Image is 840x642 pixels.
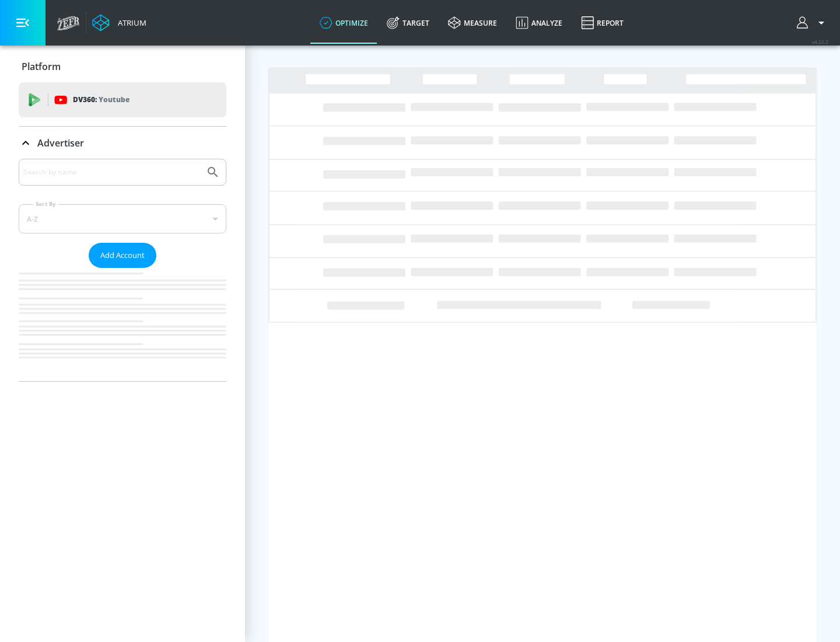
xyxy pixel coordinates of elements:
div: DV360: Youtube [19,82,226,117]
div: Advertiser [19,127,226,159]
a: Atrium [92,14,146,32]
a: measure [439,2,506,44]
span: Add Account [100,249,145,262]
div: A-Z [19,204,226,233]
a: Report [572,2,633,44]
a: Analyze [506,2,572,44]
p: Platform [22,60,61,73]
a: optimize [310,2,377,44]
span: v 4.22.2 [812,39,828,45]
label: Sort By [33,200,58,208]
p: Youtube [99,93,129,106]
div: Platform [19,50,226,83]
div: Advertiser [19,159,226,381]
p: Advertiser [37,137,84,149]
div: Atrium [113,18,146,28]
input: Search by name [23,165,200,180]
nav: list of Advertiser [19,268,226,381]
a: Target [377,2,439,44]
p: DV360: [73,93,129,106]
button: Add Account [89,243,156,268]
